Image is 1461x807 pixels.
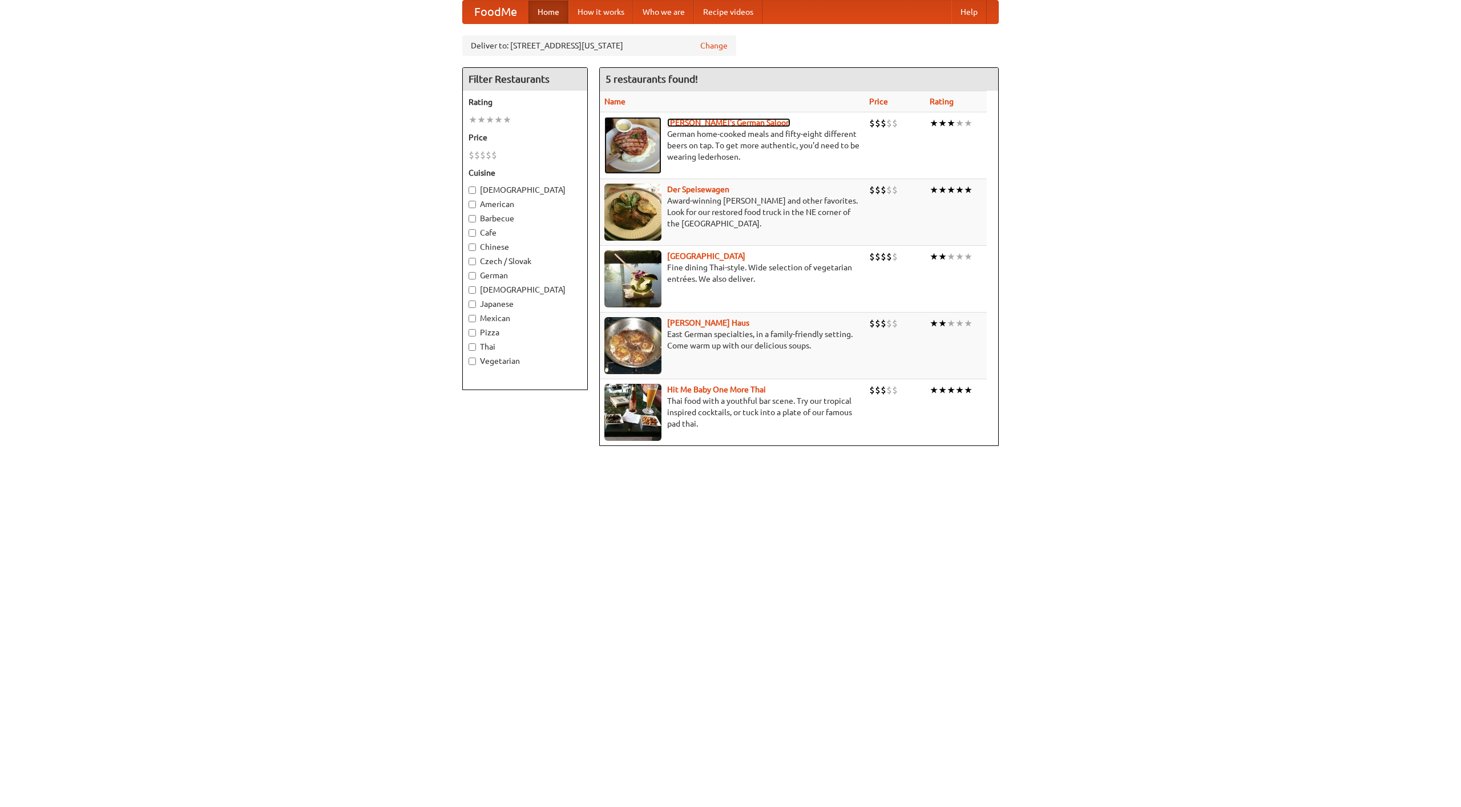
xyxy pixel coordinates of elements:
label: Czech / Slovak [469,256,582,267]
li: ★ [930,184,938,196]
img: satay.jpg [604,250,661,307]
label: Pizza [469,327,582,338]
input: [DEMOGRAPHIC_DATA] [469,286,476,294]
li: ★ [964,250,972,263]
input: Cafe [469,229,476,237]
li: $ [869,384,875,396]
div: Deliver to: [STREET_ADDRESS][US_STATE] [462,35,736,56]
b: [GEOGRAPHIC_DATA] [667,252,745,261]
li: ★ [503,113,511,126]
li: $ [875,317,881,330]
li: $ [480,149,486,161]
input: [DEMOGRAPHIC_DATA] [469,186,476,194]
label: Mexican [469,313,582,324]
h5: Rating [469,96,582,108]
li: ★ [938,384,947,396]
input: Mexican [469,315,476,322]
p: East German specialties, in a family-friendly setting. Come warm up with our delicious soups. [604,329,860,351]
li: $ [886,117,892,129]
li: $ [886,317,892,330]
li: $ [881,184,886,196]
label: [DEMOGRAPHIC_DATA] [469,184,582,196]
li: $ [486,149,491,161]
li: $ [491,149,497,161]
li: $ [892,250,898,263]
li: $ [469,149,474,161]
li: ★ [938,184,947,196]
li: ★ [947,384,955,396]
label: German [469,270,582,281]
li: $ [881,250,886,263]
li: ★ [955,117,964,129]
li: ★ [955,317,964,330]
a: [PERSON_NAME]'s German Saloon [667,118,790,127]
input: Barbecue [469,215,476,222]
li: $ [886,184,892,196]
a: Name [604,97,625,106]
li: ★ [964,317,972,330]
a: [PERSON_NAME] Haus [667,318,749,327]
li: ★ [947,184,955,196]
img: babythai.jpg [604,384,661,441]
a: Price [869,97,888,106]
li: ★ [938,317,947,330]
h5: Cuisine [469,167,582,179]
li: ★ [947,250,955,263]
input: Czech / Slovak [469,258,476,265]
a: Der Speisewagen [667,185,729,194]
li: ★ [938,117,947,129]
label: Vegetarian [469,355,582,367]
input: Vegetarian [469,358,476,365]
a: Who we are [633,1,694,23]
li: $ [875,384,881,396]
label: Barbecue [469,213,582,224]
li: $ [892,117,898,129]
li: ★ [955,250,964,263]
li: $ [869,250,875,263]
li: $ [869,317,875,330]
li: $ [881,117,886,129]
li: ★ [964,384,972,396]
p: Thai food with a youthful bar scene. Try our tropical inspired cocktails, or tuck into a plate of... [604,395,860,429]
li: ★ [930,250,938,263]
li: $ [869,117,875,129]
li: $ [886,384,892,396]
label: American [469,198,582,210]
li: $ [875,117,881,129]
li: ★ [930,117,938,129]
input: American [469,201,476,208]
li: ★ [494,113,503,126]
p: Award-winning [PERSON_NAME] and other favorites. Look for our restored food truck in the NE corne... [604,195,860,229]
li: ★ [938,250,947,263]
li: ★ [930,384,938,396]
li: $ [881,384,886,396]
li: ★ [955,184,964,196]
ng-pluralize: 5 restaurants found! [606,74,698,84]
li: ★ [955,384,964,396]
li: $ [881,317,886,330]
h4: Filter Restaurants [463,68,587,91]
input: Thai [469,343,476,351]
a: Rating [930,97,954,106]
img: esthers.jpg [604,117,661,174]
input: German [469,272,476,279]
li: ★ [486,113,494,126]
li: $ [869,184,875,196]
label: Thai [469,341,582,352]
li: ★ [947,317,955,330]
label: [DEMOGRAPHIC_DATA] [469,284,582,295]
img: speisewagen.jpg [604,184,661,241]
li: ★ [947,117,955,129]
li: $ [892,317,898,330]
label: Japanese [469,298,582,310]
a: Home [528,1,568,23]
input: Japanese [469,301,476,308]
a: How it works [568,1,633,23]
a: FoodMe [463,1,528,23]
input: Chinese [469,244,476,251]
li: $ [875,250,881,263]
li: $ [886,250,892,263]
